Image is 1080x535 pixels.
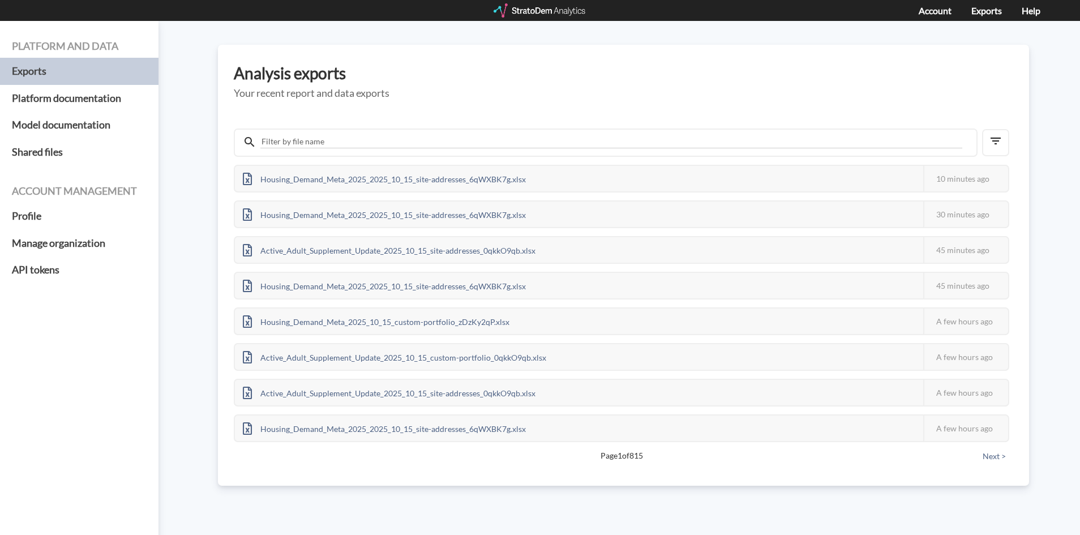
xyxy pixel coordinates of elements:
span: Page 1 of 815 [273,450,970,461]
div: A few hours ago [923,309,1008,334]
a: Housing_Demand_Meta_2025_2025_10_15_site-addresses_6qWXBK7g.xlsx [235,280,534,289]
div: Housing_Demand_Meta_2025_2025_10_15_site-addresses_6qWXBK7g.xlsx [235,416,534,441]
div: Housing_Demand_Meta_2025_2025_10_15_site-addresses_6qWXBK7g.xlsx [235,202,534,227]
a: API tokens [12,256,147,284]
a: Profile [12,203,147,230]
h4: Account management [12,186,147,197]
h4: Platform and data [12,41,147,52]
div: A few hours ago [923,380,1008,405]
button: Next > [979,450,1009,463]
a: Shared files [12,139,147,166]
input: Filter by file name [260,135,962,148]
h3: Analysis exports [234,65,1013,82]
div: A few hours ago [923,344,1008,370]
div: 45 minutes ago [923,273,1008,298]
a: Housing_Demand_Meta_2025_2025_10_15_site-addresses_6qWXBK7g.xlsx [235,208,534,218]
div: Housing_Demand_Meta_2025_2025_10_15_site-addresses_6qWXBK7g.xlsx [235,166,534,191]
a: Housing_Demand_Meta_2025_2025_10_15_site-addresses_6qWXBK7g.xlsx [235,173,534,182]
a: Active_Adult_Supplement_Update_2025_10_15_site-addresses_0qkkO9qb.xlsx [235,387,543,396]
a: Active_Adult_Supplement_Update_2025_10_15_site-addresses_0qkkO9qb.xlsx [235,244,543,254]
div: Housing_Demand_Meta_2025_2025_10_15_site-addresses_6qWXBK7g.xlsx [235,273,534,298]
div: Active_Adult_Supplement_Update_2025_10_15_site-addresses_0qkkO9qb.xlsx [235,380,543,405]
a: Exports [971,5,1002,16]
a: Housing_Demand_Meta_2025_2025_10_15_site-addresses_6qWXBK7g.xlsx [235,422,534,432]
a: Model documentation [12,112,147,139]
a: Housing_Demand_Meta_2025_10_15_custom-portfolio_zDzKy2qP.xlsx [235,315,517,325]
div: Active_Adult_Supplement_Update_2025_10_15_site-addresses_0qkkO9qb.xlsx [235,237,543,263]
a: Platform documentation [12,85,147,112]
a: Active_Adult_Supplement_Update_2025_10_15_custom-portfolio_0qkkO9qb.xlsx [235,351,554,361]
h5: Your recent report and data exports [234,88,1013,99]
a: Account [919,5,952,16]
div: 30 minutes ago [923,202,1008,227]
a: Help [1022,5,1040,16]
a: Exports [12,58,147,85]
div: Active_Adult_Supplement_Update_2025_10_15_custom-portfolio_0qkkO9qb.xlsx [235,344,554,370]
div: 45 minutes ago [923,237,1008,263]
a: Manage organization [12,230,147,257]
div: 10 minutes ago [923,166,1008,191]
div: Housing_Demand_Meta_2025_10_15_custom-portfolio_zDzKy2qP.xlsx [235,309,517,334]
div: A few hours ago [923,416,1008,441]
